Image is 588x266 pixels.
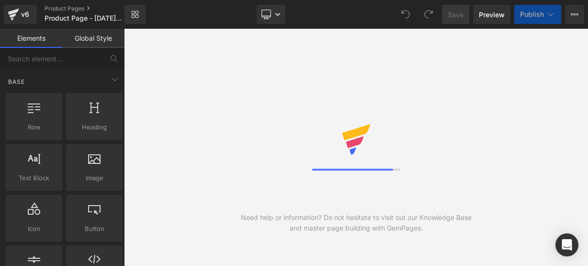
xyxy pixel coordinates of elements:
[555,233,578,256] div: Open Intercom Messenger
[19,8,31,21] div: v6
[9,173,59,183] span: Text Block
[124,5,146,24] a: New Library
[69,122,120,132] span: Heading
[69,224,120,234] span: Button
[514,5,561,24] button: Publish
[520,11,544,18] span: Publish
[419,5,438,24] button: Redo
[240,212,472,233] div: Need help or information? Do not hesitate to visit out our Knowledge Base and master page buildin...
[4,5,37,24] a: v6
[45,14,122,22] span: Product Page - [DATE] 20:01:22
[7,77,26,86] span: Base
[473,5,510,24] a: Preview
[9,122,59,132] span: Row
[565,5,584,24] button: More
[9,224,59,234] span: Icon
[396,5,415,24] button: Undo
[479,10,505,20] span: Preview
[69,173,120,183] span: Image
[448,10,464,20] span: Save
[62,29,124,48] a: Global Style
[45,5,140,12] a: Product Pages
